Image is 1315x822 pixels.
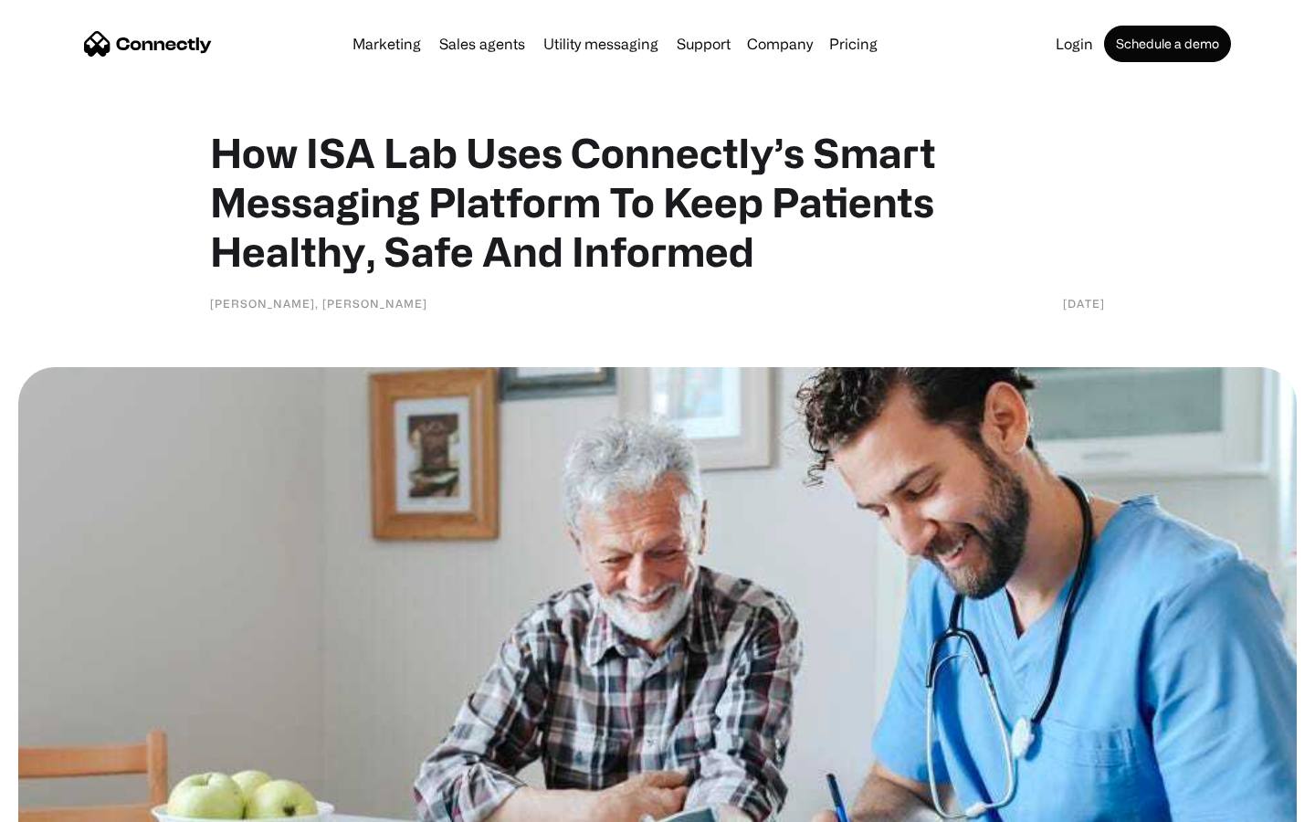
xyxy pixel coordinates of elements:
[669,37,738,51] a: Support
[37,790,110,816] ul: Language list
[822,37,885,51] a: Pricing
[345,37,428,51] a: Marketing
[1104,26,1231,62] a: Schedule a demo
[18,790,110,816] aside: Language selected: English
[210,294,427,312] div: [PERSON_NAME], [PERSON_NAME]
[536,37,666,51] a: Utility messaging
[432,37,532,51] a: Sales agents
[747,31,813,57] div: Company
[210,128,1105,276] h1: How ISA Lab Uses Connectly’s Smart Messaging Platform To Keep Patients Healthy, Safe And Informed
[1048,37,1100,51] a: Login
[1063,294,1105,312] div: [DATE]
